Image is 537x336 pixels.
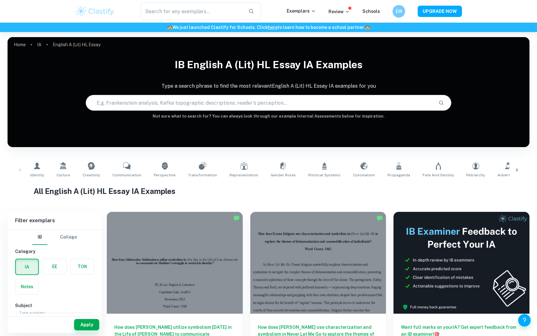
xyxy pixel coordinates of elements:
span: Representation [230,172,258,178]
span: Identity [30,172,44,178]
img: Clastify logo [75,5,115,18]
p: Type a search phrase to find the most relevant English A (Lit) HL Essay IA examples for you [8,82,529,90]
span: Fate and Destiny [423,172,454,178]
span: Transformation [188,172,217,178]
h6: Category [15,248,94,255]
p: Exemplars [287,8,316,14]
h6: Filter exemplars [8,212,102,229]
span: 🏫 [167,25,172,30]
span: Patriarchy [466,172,485,178]
span: Creativity [83,172,100,178]
span: Colonialism [353,172,375,178]
button: Help and Feedback [518,314,531,327]
input: Search for any exemplars... [141,3,243,20]
h1: All English A (Lit) HL Essay IA Examples [34,185,503,197]
p: English A (Lit) HL Essay [53,41,100,48]
a: here [268,25,278,30]
button: Notes [15,279,39,294]
span: Propaganda [388,172,410,178]
span: Perspective [154,172,176,178]
span: 🏫 [365,25,370,30]
img: Thumbnail [393,212,529,314]
span: Political Systems [308,172,340,178]
button: UPGRADE NOW [418,6,462,17]
div: Filter type choice [32,230,77,245]
img: Marked [233,215,240,221]
h6: Not sure what to search for? You can always look through our example Internal Assessments below f... [8,113,529,119]
p: Review [328,8,350,15]
img: Marked [377,215,383,221]
h6: EW [395,8,403,15]
button: Apply [74,319,99,330]
a: Schools [362,9,380,14]
input: E.g. Frankenstein analysis, Kafka topographic descriptions, reader's perception... [86,94,433,112]
a: IA [37,40,41,49]
button: IA [16,259,38,274]
h6: We just launched Clastify for Schools. Click to learn how to become a school partner. [1,24,536,31]
h6: Subject [15,302,94,309]
span: Communication [112,172,141,178]
a: Home [14,40,26,49]
label: Type a subject [19,310,46,315]
button: Search [436,97,447,108]
h1: IB English A (Lit) HL Essay IA examples [8,55,529,75]
button: TOK [71,259,94,274]
button: EW [393,5,405,18]
span: Culture [57,172,70,178]
button: EE [43,259,66,274]
span: Gender Roles [271,172,296,178]
span: Advertising [497,172,519,178]
button: IB [32,230,47,245]
button: College [60,230,77,245]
